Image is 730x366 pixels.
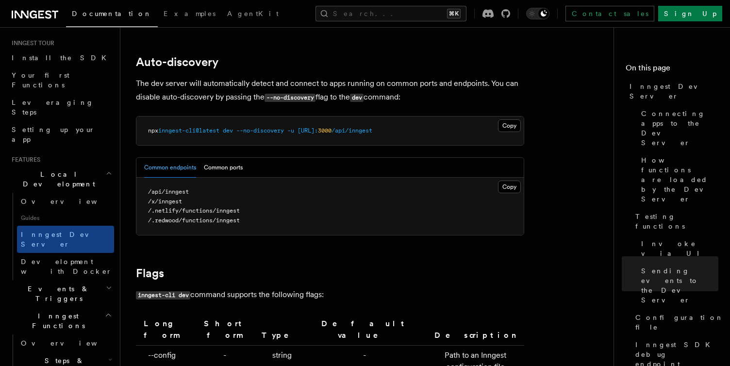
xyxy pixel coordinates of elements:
h4: On this page [626,62,718,78]
button: Common ports [204,158,243,178]
span: Configuration file [635,313,724,332]
a: Leveraging Steps [8,94,114,121]
strong: Description [434,331,517,340]
a: Install the SDK [8,49,114,67]
span: /api/inngest [332,127,372,134]
button: Common endpoints [144,158,196,178]
span: dev [223,127,233,134]
span: /.redwood/functions/inngest [148,217,240,224]
span: Overview [21,198,121,205]
a: Invoke via UI [637,235,718,262]
span: /x/inngest [148,198,182,205]
code: dev [350,94,364,102]
span: --no-discovery [236,127,284,134]
a: Setting up your app [8,121,114,148]
a: Sign Up [658,6,722,21]
span: inngest-cli@latest [158,127,219,134]
a: Flags [136,266,164,280]
a: Overview [17,193,114,210]
a: Overview [17,334,114,352]
a: Auto-discovery [136,55,218,69]
a: Examples [158,3,221,26]
strong: Long form [144,319,180,340]
span: Setting up your app [12,126,95,143]
a: Connecting apps to the Dev Server [637,105,718,151]
a: Your first Functions [8,67,114,94]
button: Search...⌘K [315,6,466,21]
code: inngest-cli dev [136,291,190,299]
strong: Type [262,331,302,340]
span: /api/inngest [148,188,189,195]
strong: Short form [204,319,246,340]
span: Guides [17,210,114,226]
button: Copy [498,119,521,132]
button: Copy [498,181,521,193]
span: Invoke via UI [641,239,718,258]
span: Install the SDK [12,54,112,62]
button: Inngest Functions [8,307,114,334]
span: Connecting apps to the Dev Server [641,109,718,148]
span: Leveraging Steps [12,99,94,116]
span: Inngest Dev Server [21,231,104,248]
span: Events & Triggers [8,284,106,303]
strong: Default value [321,319,408,340]
span: Your first Functions [12,71,69,89]
span: [URL]: [298,127,318,134]
span: Overview [21,339,121,347]
a: Configuration file [631,309,718,336]
span: Examples [164,10,216,17]
span: AgentKit [227,10,279,17]
div: Local Development [8,193,114,280]
a: AgentKit [221,3,284,26]
span: Inngest Functions [8,311,105,331]
a: Development with Docker [17,253,114,280]
span: -u [287,127,294,134]
span: Inngest Dev Server [630,82,718,101]
a: Inngest Dev Server [17,226,114,253]
span: Local Development [8,169,106,189]
p: The dev server will automatically detect and connect to apps running on common ports and endpoint... [136,77,524,104]
kbd: ⌘K [447,9,461,18]
code: --no-discovery [265,94,315,102]
span: npx [148,127,158,134]
a: How functions are loaded by the Dev Server [637,151,718,208]
span: Development with Docker [21,258,112,275]
span: Documentation [72,10,152,17]
button: Local Development [8,166,114,193]
a: Inngest Dev Server [626,78,718,105]
a: Testing functions [631,208,718,235]
a: Documentation [66,3,158,27]
span: How functions are loaded by the Dev Server [641,155,718,204]
span: Testing functions [635,212,718,231]
span: /.netlify/functions/inngest [148,207,240,214]
button: Toggle dark mode [526,8,549,19]
a: Sending events to the Dev Server [637,262,718,309]
p: command supports the following flags: [136,288,524,302]
a: Contact sales [565,6,654,21]
span: Sending events to the Dev Server [641,266,718,305]
span: Features [8,156,40,164]
span: Inngest tour [8,39,54,47]
span: 3000 [318,127,332,134]
button: Events & Triggers [8,280,114,307]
